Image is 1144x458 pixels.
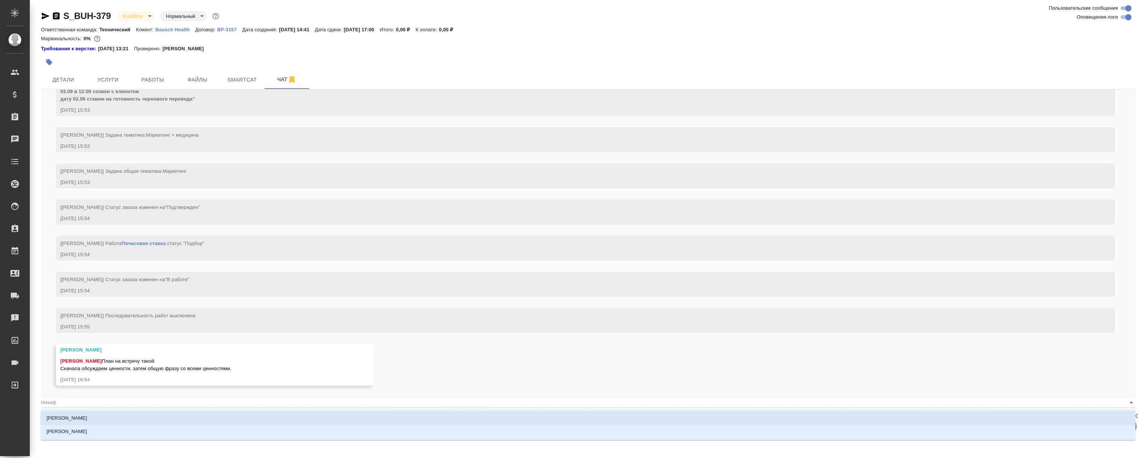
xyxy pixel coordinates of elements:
a: ВР-3157 [217,26,242,32]
button: Скопировать ссылку [52,12,61,20]
div: В работе [117,11,154,21]
button: Скопировать ссылку для ЯМессенджера [41,12,50,20]
div: [DATE] 15:53 [60,143,1089,150]
div: [DATE] 15:54 [60,251,1089,258]
p: Клиент: [136,27,155,32]
p: Маржинальность: [41,36,83,41]
p: ВР-3157 [217,27,242,32]
p: Ответственная команда: [41,27,99,32]
div: [PERSON_NAME] [60,346,348,354]
span: [[PERSON_NAME]] Задана общая тематика: [60,168,187,174]
span: "В работе" [165,277,189,282]
span: Детали [45,75,81,85]
span: План на встречу такой: Сначала обсуждаем ценности, затем общую фразу со всеми ценностями. [60,358,231,371]
span: Пользовательские сообщения [1049,4,1118,12]
p: 0% [83,36,92,41]
button: Доп статусы указывают на важность/срочность заказа [211,11,221,21]
div: [DATE] 15:53 [60,179,1089,186]
p: [PERSON_NAME] [47,414,87,422]
div: [DATE] 16:54 [60,376,348,384]
div: В работе [160,11,206,21]
p: [DATE] 17:00 [344,27,380,32]
p: Итого: [380,27,396,32]
span: Smartcat [224,75,260,85]
span: [PERSON_NAME] [60,358,102,364]
button: 0.00 RUB; [92,34,102,44]
p: 0,00 ₽ [439,27,459,32]
a: Bausch Health [155,26,195,32]
p: [DATE] 13:21 [98,45,134,53]
span: [[PERSON_NAME]] Задана тематика: [60,132,199,138]
span: Маркетинг [162,168,187,174]
p: Дата создания: [242,27,279,32]
span: [[PERSON_NAME]] Статус заказа изменен на [60,204,200,210]
button: В работе [121,13,145,19]
a: Требования к верстке: [41,45,98,53]
button: Добавить тэг [41,54,57,70]
div: [DATE] 15:54 [60,215,1089,222]
span: Чат [269,75,305,84]
div: [DATE] 15:55 [60,323,1089,331]
span: Услуги [90,75,126,85]
p: Договор: [195,27,217,32]
span: "Подтвержден" [165,204,200,210]
p: К оплате: [416,27,439,32]
span: Работы [135,75,171,85]
button: Close [1126,397,1137,408]
p: Bausch Health [155,27,195,32]
p: 0,00 ₽ [396,27,416,32]
p: Дата сдачи: [315,27,343,32]
button: Нормальный [164,13,197,19]
span: [[PERSON_NAME]] Работа . [60,241,204,246]
span: статус "Подбор" [167,241,204,246]
p: [PERSON_NAME] [47,428,87,435]
div: [DATE] 15:53 [60,106,1089,114]
span: [[PERSON_NAME]] Последовательность работ выключена [60,313,196,318]
p: Технический [99,27,136,32]
p: [PERSON_NAME] [162,45,209,53]
p: Проверено: [134,45,163,53]
a: Почасовая ставка [121,241,165,246]
span: Файлы [180,75,215,85]
span: Оповещения-логи [1077,13,1118,21]
a: S_BUH-379 [63,11,111,21]
span: Маркетинг + медицина [146,132,199,138]
span: [[PERSON_NAME]] Статус заказа изменен на [60,277,189,282]
div: [DATE] 15:54 [60,287,1089,295]
p: [DATE] 14:41 [279,27,315,32]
